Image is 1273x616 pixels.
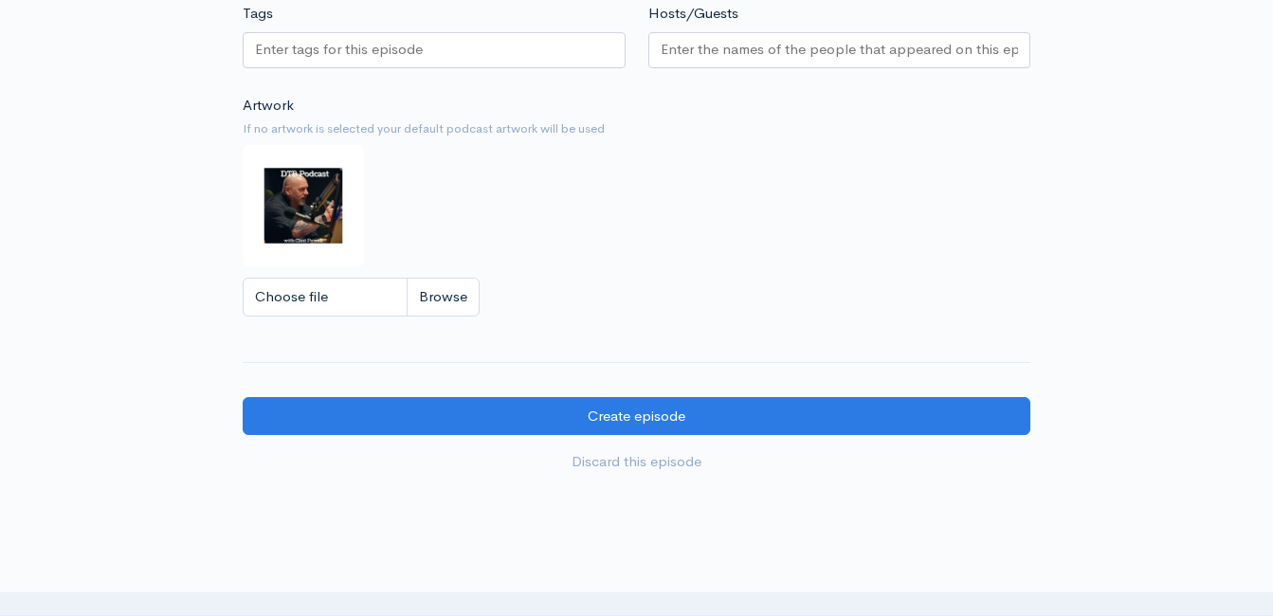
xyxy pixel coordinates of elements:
label: Tags [243,3,273,25]
label: Artwork [243,95,294,117]
label: Hosts/Guests [648,3,738,25]
input: Enter tags for this episode [255,39,426,61]
small: If no artwork is selected your default podcast artwork will be used [243,119,1030,138]
a: Discard this episode [243,443,1030,481]
input: Create episode [243,397,1030,436]
input: Enter the names of the people that appeared on this episode [661,39,1019,61]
